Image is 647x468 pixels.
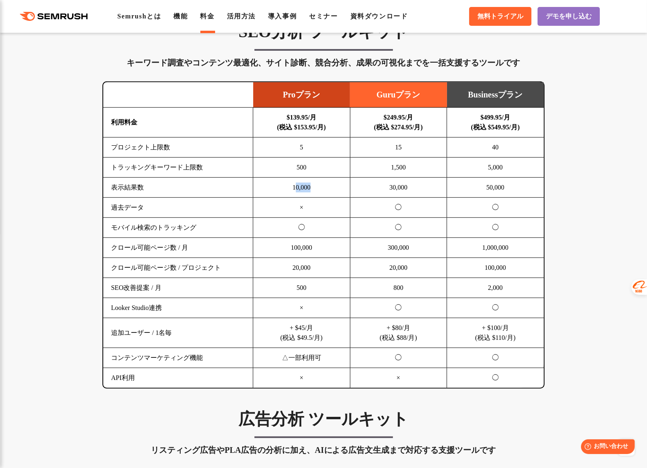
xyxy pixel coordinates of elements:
div: リスティング広告やPLA広告の分析に加え、AIによる広告文生成まで対応する支援ツールです [102,443,545,457]
td: 500 [253,158,350,178]
b: $499.95/月 (税込 $549.95/月) [471,114,520,131]
td: 100,000 [253,238,350,258]
a: 導入事例 [268,13,297,20]
td: プロジェクト上限数 [103,138,253,158]
td: 2,000 [447,278,544,298]
td: 追加ユーザー / 1名毎 [103,318,253,348]
td: 1,500 [350,158,447,178]
td: + $100/月 (税込 $110/月) [447,318,544,348]
td: 100,000 [447,258,544,278]
td: ◯ [253,218,350,238]
h3: 広告分析 ツールキット [102,409,545,430]
td: Proプラン [253,82,350,108]
td: 5 [253,138,350,158]
td: 50,000 [447,178,544,198]
a: デモを申し込む [538,7,600,26]
a: 無料トライアル [469,7,531,26]
td: 30,000 [350,178,447,198]
td: 500 [253,278,350,298]
td: Guruプラン [350,82,447,108]
td: ◯ [350,348,447,368]
b: 利用料金 [111,119,137,126]
td: クロール可能ページ数 / プロジェクト [103,258,253,278]
td: × [253,198,350,218]
div: キーワード調査やコンテンツ最適化、サイト診断、競合分析、成果の可視化までを一括支援するツールです [102,56,545,69]
span: デモを申し込む [546,12,592,21]
td: 表示結果数 [103,178,253,198]
iframe: Help widget launcher [574,436,638,459]
td: 20,000 [253,258,350,278]
td: SEO改善提案 / 月 [103,278,253,298]
td: ◯ [447,218,544,238]
td: トラッキングキーワード上限数 [103,158,253,178]
b: $139.95/月 (税込 $153.95/月) [277,114,326,131]
td: + $80/月 (税込 $88/月) [350,318,447,348]
td: 5,000 [447,158,544,178]
td: API利用 [103,368,253,388]
td: ◯ [350,198,447,218]
span: 無料トライアル [477,12,523,21]
td: × [253,298,350,318]
td: 10,000 [253,178,350,198]
td: 40 [447,138,544,158]
a: 機能 [173,13,188,20]
td: ◯ [350,218,447,238]
td: コンテンツマーケティング機能 [103,348,253,368]
td: Businessプラン [447,82,544,108]
td: 過去データ [103,198,253,218]
td: ◯ [350,298,447,318]
td: Looker Studio連携 [103,298,253,318]
a: 資料ダウンロード [350,13,408,20]
td: 20,000 [350,258,447,278]
td: ◯ [447,198,544,218]
a: 活用方法 [227,13,256,20]
td: 1,000,000 [447,238,544,258]
b: $249.95/月 (税込 $274.95/月) [374,114,423,131]
td: 15 [350,138,447,158]
td: クロール可能ページ数 / 月 [103,238,253,258]
a: セミナー [309,13,338,20]
td: × [253,368,350,388]
a: 料金 [200,13,214,20]
td: 800 [350,278,447,298]
td: ◯ [447,348,544,368]
td: ◯ [447,368,544,388]
td: △一部利用可 [253,348,350,368]
a: Semrushとは [117,13,161,20]
td: モバイル検索のトラッキング [103,218,253,238]
td: ◯ [447,298,544,318]
td: 300,000 [350,238,447,258]
td: × [350,368,447,388]
td: + $45/月 (税込 $49.5/月) [253,318,350,348]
